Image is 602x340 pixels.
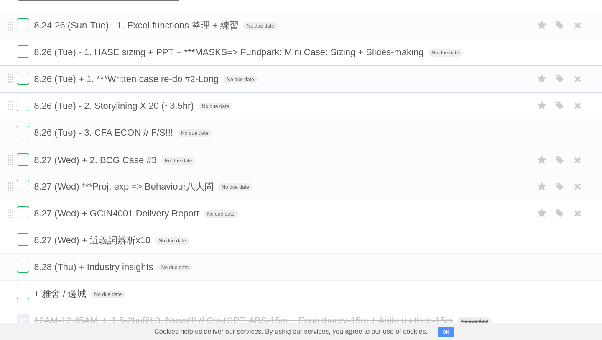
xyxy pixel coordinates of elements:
[17,153,29,166] label: Done
[534,99,550,113] label: Star task
[534,18,550,32] label: Star task
[534,206,550,220] label: Star task
[243,22,277,30] span: No due date
[17,314,29,326] label: Done
[17,45,29,58] label: Done
[429,49,462,57] span: No due date
[34,20,241,31] span: 8.24-26 (Sun-Tue) - 1. Excel functions 整理 + 練習
[34,47,426,57] span: 8.26 (Tue) - 1. HASE sizing + PPT + ***MASKS=> Fundpark: Mini Case: Sizing + Slides-making
[17,233,29,246] label: Done
[34,315,455,326] span: 12AM-12:45AM: (~1.5-2hr@) 3. News!!! // ChatGPT: ABS-15m + Econ theory-15m + Agile method-15m
[91,291,125,298] span: No due date
[34,208,201,219] span: 8.27 (Wed) + GCIN4001 Delivery Report
[178,129,212,137] span: No due date
[34,288,88,299] span: + 雅舍 / 邊城
[17,206,29,219] label: Done
[146,323,436,340] span: Cookies help us deliver our services. By using our services, you agree to our use of cookies.
[17,180,29,192] label: Done
[34,181,216,192] span: 8.27 (Wed) ***Proj. exp => Behaviour八大問
[199,103,232,110] span: No due date
[438,327,454,337] button: OK
[17,18,29,31] label: Done
[223,76,257,83] span: No due date
[34,127,175,138] span: 8.26 (Tue) - 3. CFA ECON // F/S!!!
[34,100,196,111] span: 8.26 (Tue) - 2. Storylining X 20 (~3.5hr)
[161,157,195,165] span: No due date
[17,260,29,273] label: Done
[155,237,189,245] span: No due date
[158,264,192,271] span: No due date
[534,180,550,193] label: Star task
[34,74,221,84] span: 8.26 (Tue) + 1. ***Written case re-do #2-Long
[17,287,29,299] label: Done
[534,153,550,167] label: Star task
[17,72,29,85] label: Done
[34,262,156,272] span: 8.28 (Thu) + Industry insights
[17,126,29,138] label: Done
[17,99,29,111] label: Done
[34,155,159,165] span: 8.27 (Wed) + 2. BCG Case #3
[204,210,237,218] span: No due date
[218,183,252,191] span: No due date
[458,317,492,325] span: No due date
[34,235,153,245] span: 8.27 (Wed) + 近義詞辨析x10
[534,72,550,86] label: Star task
